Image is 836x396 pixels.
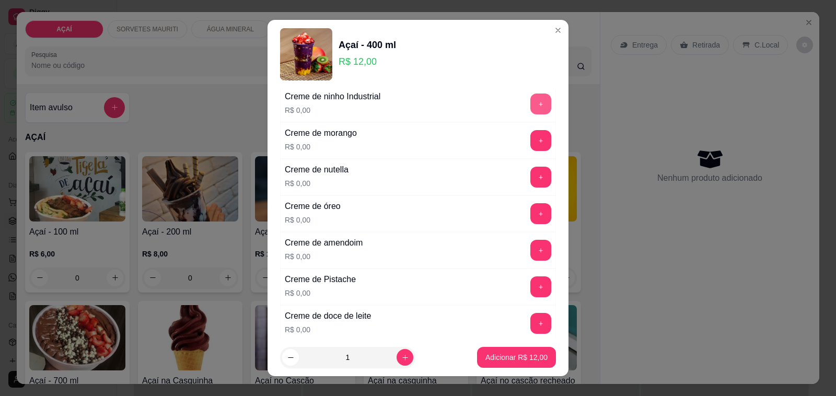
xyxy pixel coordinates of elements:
[530,130,551,151] button: add
[530,240,551,261] button: add
[285,237,363,249] div: Creme de amendoim
[285,324,371,335] p: R$ 0,00
[550,22,566,39] button: Close
[285,273,356,286] div: Creme de Pistache
[530,313,551,334] button: add
[285,310,371,322] div: Creme de doce de leite
[530,276,551,297] button: add
[477,347,556,368] button: Adicionar R$ 12,00
[285,178,349,189] p: R$ 0,00
[285,90,380,103] div: Creme de ninho Industrial
[285,127,357,139] div: Creme de morango
[285,200,341,213] div: Creme de óreo
[285,215,341,225] p: R$ 0,00
[285,251,363,262] p: R$ 0,00
[339,38,396,52] div: Açaí - 400 ml
[285,142,357,152] p: R$ 0,00
[530,203,551,224] button: add
[397,349,413,366] button: increase-product-quantity
[339,54,396,69] p: R$ 12,00
[280,28,332,80] img: product-image
[530,94,551,114] button: add
[530,167,551,188] button: add
[285,105,380,115] p: R$ 0,00
[282,349,299,366] button: decrease-product-quantity
[285,164,349,176] div: Creme de nutella
[285,288,356,298] p: R$ 0,00
[485,352,548,363] p: Adicionar R$ 12,00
